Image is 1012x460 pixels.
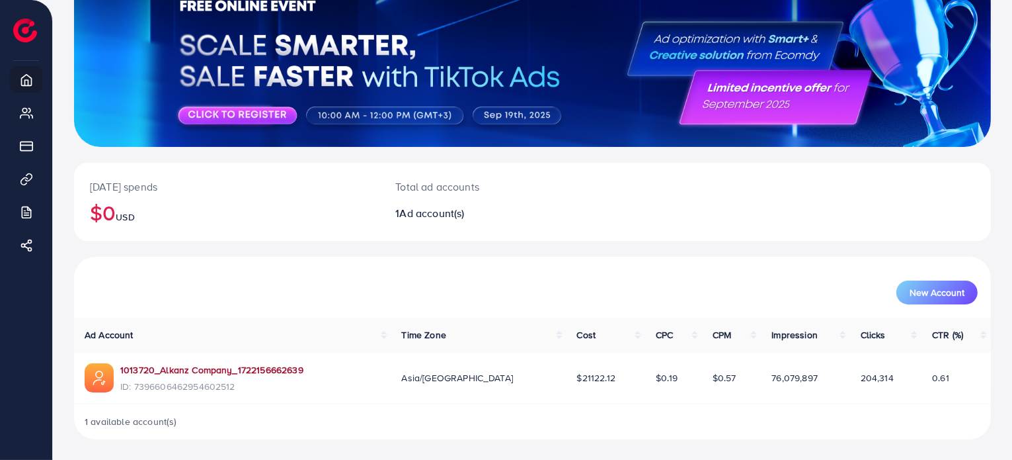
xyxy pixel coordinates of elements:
span: Time Zone [402,328,446,342]
span: ID: 7396606462954602512 [120,380,303,393]
span: 0.61 [932,371,949,385]
span: CPC [656,328,673,342]
span: CPM [713,328,731,342]
span: 1 available account(s) [85,415,177,428]
img: ic-ads-acc.e4c84228.svg [85,363,114,392]
h2: $0 [90,200,364,225]
span: New Account [910,288,964,297]
span: Ad account(s) [400,206,465,220]
p: [DATE] spends [90,179,364,195]
img: logo [13,19,37,42]
span: 204,314 [861,371,894,385]
span: Ad Account [85,328,134,342]
a: 1013720_Alkanz Company_1722156662639 [120,363,303,377]
span: 76,079,897 [771,371,818,385]
span: $0.57 [713,371,736,385]
span: Cost [577,328,596,342]
span: $0.19 [656,371,678,385]
h2: 1 [395,207,593,220]
span: Asia/[GEOGRAPHIC_DATA] [402,371,514,385]
span: USD [116,210,134,224]
span: $21122.12 [577,371,615,385]
span: Clicks [861,328,886,342]
p: Total ad accounts [395,179,593,195]
span: Impression [771,328,818,342]
button: New Account [896,281,978,304]
span: CTR (%) [932,328,963,342]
